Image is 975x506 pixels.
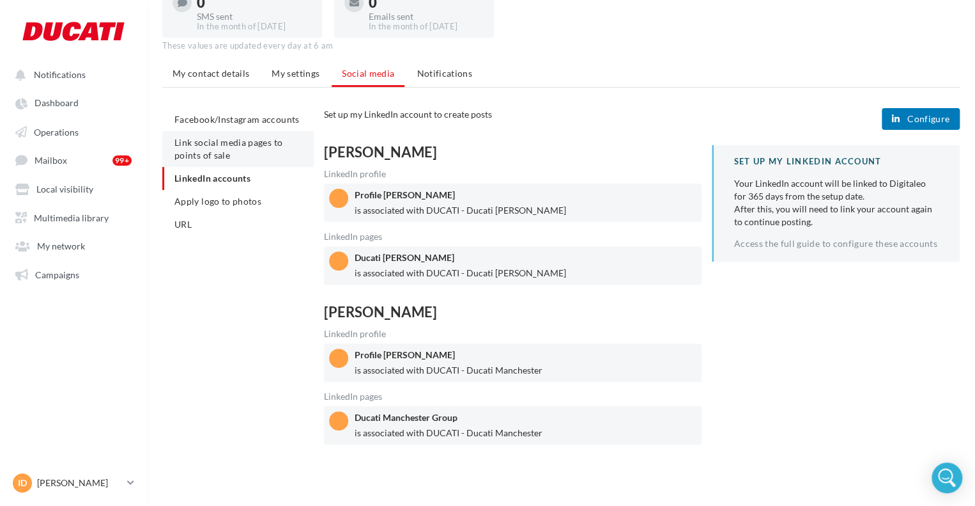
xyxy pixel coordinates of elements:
span: Notifications [417,68,472,79]
div: Your LinkedIn account will be linked to Digitaleo for 365 days from the setup date. After this, y... [734,177,939,228]
a: Campaigns [8,262,139,285]
div: [PERSON_NAME] [324,305,507,319]
div: SMS sent [197,12,312,21]
div: In the month of [DATE] [197,21,312,33]
span: Ducati [PERSON_NAME] [355,252,454,263]
span: My contact details [173,68,249,79]
div: 99+ [112,155,132,166]
span: DUCATI - Ducati Manchester [426,427,542,439]
span: Notifications [34,69,86,80]
span: ID [18,477,27,489]
span: My settings [272,68,319,79]
span: Link social media pages to points of sale [174,137,282,161]
a: My network [8,233,139,257]
div: is associated with [355,204,424,217]
div: is associated with [355,267,424,280]
span: Mailbox [35,155,67,166]
a: Operations [8,120,139,143]
span: DUCATI - Ducati [PERSON_NAME] [426,267,566,280]
div: Open Intercom Messenger [932,463,962,493]
span: Ducati Manchester Group [355,412,457,423]
span: Facebook/Instagram accounts [174,114,299,125]
span: Dashboard [35,98,79,109]
p: [PERSON_NAME] [37,477,122,489]
span: My network [37,241,85,251]
div: is associated with [355,364,424,377]
div: SET UP MY LINKEDIN ACCOUNT [734,155,939,168]
div: Emails sent [369,12,484,21]
div: is associated with [355,427,424,439]
span: Set up my LinkedIn account to create posts [324,109,492,120]
span: Local visibility [36,184,93,194]
div: [PERSON_NAME] [324,145,507,159]
span: Profile [PERSON_NAME] [355,349,455,360]
span: Multimedia library [34,212,109,223]
span: Campaigns [35,269,79,280]
button: Notifications [8,63,134,86]
div: LinkedIn pages [324,232,702,241]
a: Dashboard [8,91,139,114]
a: Local visibility [8,177,139,200]
span: Profile [PERSON_NAME] [355,189,455,200]
div: LinkedIn profile [324,170,702,178]
div: In the month of [DATE] [369,21,484,33]
div: LinkedIn pages [324,392,702,401]
a: Access the full guide to configure these accounts [734,239,937,249]
div: These values are updated every day at 6 am [162,40,960,52]
a: Multimedia library [8,205,139,228]
span: Apply logo to photos [174,196,261,207]
span: Operations [34,126,79,137]
span: DUCATI - Ducati Manchester [426,364,542,377]
div: LinkedIn profile [324,329,702,338]
a: ID [PERSON_NAME] [10,471,137,495]
span: URL [174,219,192,230]
a: Mailbox 99+ [8,148,139,171]
span: DUCATI - Ducati [PERSON_NAME] [426,204,566,217]
button: Configure [882,108,960,130]
span: Configure [907,114,949,124]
